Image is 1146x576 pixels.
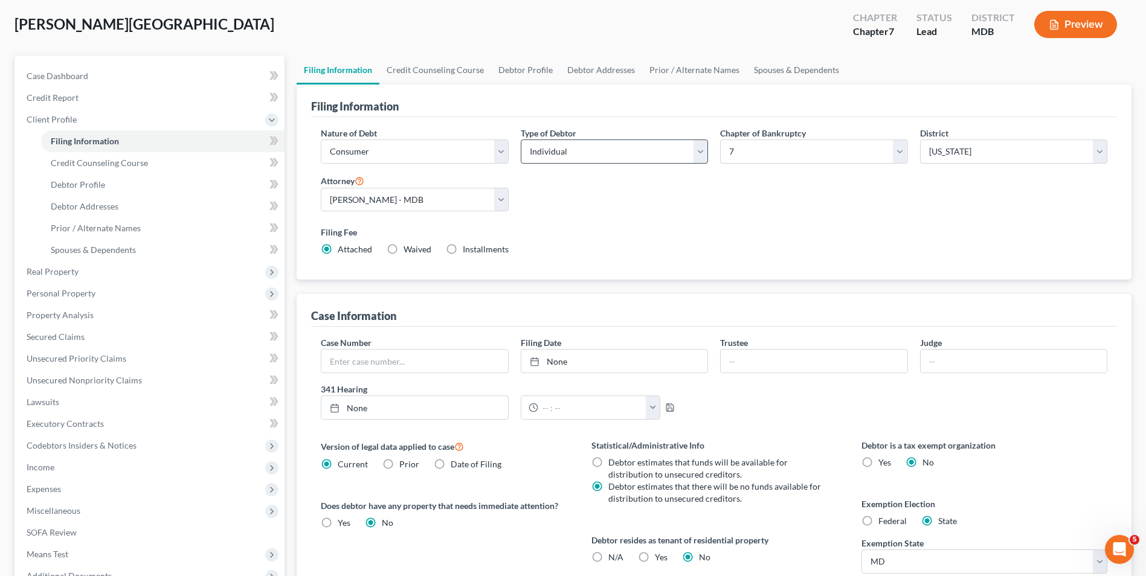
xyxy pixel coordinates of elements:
a: Spouses & Dependents [747,56,846,85]
label: Debtor is a tax exempt organization [861,439,1107,452]
a: None [521,350,707,373]
a: None [321,396,507,419]
span: Spouses & Dependents [51,245,136,255]
span: Credit Counseling Course [51,158,148,168]
a: Executory Contracts [17,413,285,435]
span: No [922,457,934,467]
span: Yes [655,552,668,562]
label: 341 Hearing [315,383,714,395]
span: Debtor estimates that there will be no funds available for distribution to unsecured creditors. [608,481,821,504]
span: Executory Contracts [27,418,104,429]
label: Chapter of Bankruptcy [720,127,806,139]
label: Case Number [321,336,372,349]
a: Unsecured Priority Claims [17,348,285,370]
label: Trustee [720,336,748,349]
label: Does debtor have any property that needs immediate attention? [321,499,567,512]
span: Property Analysis [27,310,94,320]
span: N/A [608,552,623,562]
a: Lawsuits [17,391,285,413]
span: Filing Information [51,136,119,146]
a: Spouses & Dependents [41,239,285,261]
span: Client Profile [27,114,77,124]
a: Filing Information [297,56,379,85]
input: -- [721,350,907,373]
span: Expenses [27,484,61,494]
label: Exemption Election [861,498,1107,510]
span: SOFA Review [27,527,77,537]
span: [PERSON_NAME][GEOGRAPHIC_DATA] [14,15,274,33]
a: Secured Claims [17,326,285,348]
input: Enter case number... [321,350,507,373]
a: Debtor Addresses [41,196,285,217]
span: Debtor Addresses [51,201,118,211]
input: -- [921,350,1107,373]
div: Chapter [853,25,897,39]
span: Debtor Profile [51,179,105,190]
span: Unsecured Priority Claims [27,353,126,363]
div: Lead [916,25,952,39]
span: State [938,516,957,526]
span: Date of Filing [451,459,501,469]
span: Federal [878,516,907,526]
a: Credit Counseling Course [41,152,285,174]
div: Case Information [311,309,396,323]
label: District [920,127,948,139]
span: 7 [889,25,894,37]
span: Prior / Alternate Names [51,223,141,233]
div: District [971,11,1015,25]
span: No [699,552,710,562]
button: Preview [1034,11,1117,38]
span: Yes [338,517,350,528]
label: Type of Debtor [521,127,576,139]
a: Unsecured Nonpriority Claims [17,370,285,391]
span: Attached [338,244,372,254]
label: Nature of Debt [321,127,377,139]
span: Installments [463,244,509,254]
a: Filing Information [41,130,285,152]
label: Version of legal data applied to case [321,439,567,453]
label: Attorney [321,173,364,188]
span: 5 [1130,535,1139,545]
span: Secured Claims [27,331,85,342]
div: Chapter [853,11,897,25]
span: Prior [399,459,419,469]
a: Debtor Profile [41,174,285,196]
label: Statistical/Administrative Info [591,439,837,452]
span: Debtor estimates that funds will be available for distribution to unsecured creditors. [608,457,788,479]
span: Credit Report [27,92,79,103]
div: MDB [971,25,1015,39]
a: Credit Counseling Course [379,56,491,85]
label: Filing Date [521,336,561,349]
span: Current [338,459,368,469]
span: No [382,517,393,528]
label: Judge [920,336,942,349]
span: Yes [878,457,891,467]
label: Debtor resides as tenant of residential property [591,534,837,546]
a: Credit Report [17,87,285,109]
a: Property Analysis [17,304,285,326]
span: Case Dashboard [27,71,88,81]
span: Real Property [27,266,79,277]
input: -- : -- [538,396,646,419]
label: Exemption State [861,537,924,549]
span: Miscellaneous [27,505,80,516]
a: Prior / Alternate Names [642,56,747,85]
a: SOFA Review [17,522,285,543]
a: Prior / Alternate Names [41,217,285,239]
span: Waived [404,244,431,254]
div: Filing Information [311,99,399,114]
div: Status [916,11,952,25]
label: Filing Fee [321,226,1107,238]
span: Means Test [27,549,68,559]
span: Codebtors Insiders & Notices [27,440,137,450]
a: Case Dashboard [17,65,285,87]
iframe: Intercom live chat [1105,535,1134,564]
span: Lawsuits [27,397,59,407]
a: Debtor Addresses [560,56,642,85]
a: Debtor Profile [491,56,560,85]
span: Personal Property [27,288,95,298]
span: Income [27,462,54,472]
span: Unsecured Nonpriority Claims [27,375,142,385]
